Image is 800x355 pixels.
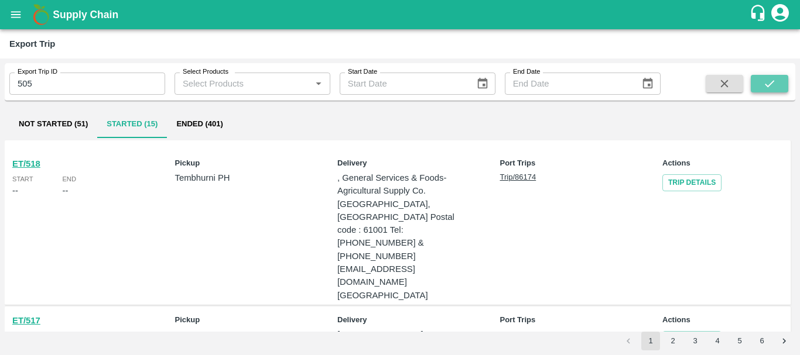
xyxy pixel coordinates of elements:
[175,315,200,324] strong: Pickup
[12,316,40,325] a: ET/517
[775,332,794,350] button: Go to next page
[662,315,690,324] strong: Actions
[348,67,377,77] label: Start Date
[97,110,167,138] button: Started (15)
[9,73,165,95] input: Enter Trip ID
[9,110,97,138] button: Not Started (51)
[749,4,770,25] div: customer-support
[686,332,705,350] button: Go to page 3
[641,332,660,350] button: page 1
[500,158,536,167] strong: Port Trips
[175,158,200,167] strong: Pickup
[9,36,55,51] div: Export Trip
[178,76,307,91] input: Select Products
[175,171,299,184] p: Tembhurni PH
[18,67,57,77] label: Export Trip ID
[12,159,40,168] a: ET/518
[500,171,624,183] a: Trip/86174
[770,2,791,27] div: account of current user
[664,332,682,350] button: Go to page 2
[337,158,367,167] strong: Delivery
[167,110,232,138] button: Ended (401)
[617,332,795,350] nav: pagination navigation
[183,67,228,77] label: Select Products
[753,332,771,350] button: Go to page 6
[513,67,540,77] label: End Date
[311,76,326,91] button: Open
[62,184,76,197] div: --
[337,328,461,354] p: [STREET_ADDRESS][PERSON_NAME]
[12,175,33,182] span: Start
[730,332,749,350] button: Go to page 5
[337,171,461,302] p: , General Services & Foods-Agricultural Supply Co. [GEOGRAPHIC_DATA], [GEOGRAPHIC_DATA] Postal co...
[471,73,494,95] button: Choose date
[505,73,633,95] input: End Date
[53,6,749,23] a: Supply Chain
[2,1,29,28] button: open drawer
[29,3,53,26] img: logo
[12,184,33,197] div: --
[708,332,727,350] button: Go to page 4
[337,315,367,324] strong: Delivery
[62,175,76,182] span: End
[340,73,467,95] input: Start Date
[662,158,690,167] strong: Actions
[637,73,659,95] button: Choose date
[662,174,722,191] a: Trip Details
[500,315,536,324] strong: Port Trips
[53,9,118,20] b: Supply Chain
